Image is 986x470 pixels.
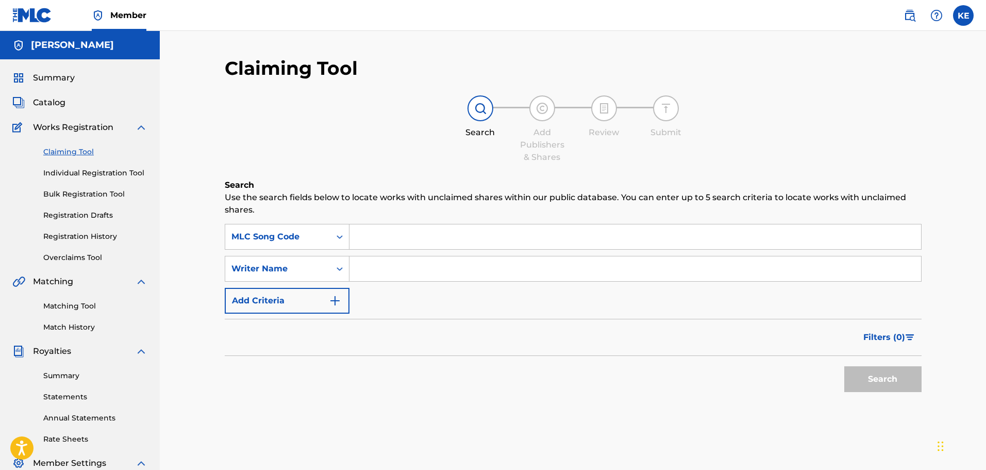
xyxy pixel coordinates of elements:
span: Royalties [33,345,71,358]
img: expand [135,121,147,134]
form: Search Form [225,224,922,397]
div: Search [455,126,506,139]
img: step indicator icon for Add Publishers & Shares [536,102,548,115]
a: Matching Tool [43,301,147,312]
div: Review [578,126,630,139]
img: step indicator icon for Submit [660,102,672,115]
img: Works Registration [12,121,26,134]
img: Summary [12,72,25,84]
h5: Kameron Epps [31,39,114,51]
img: expand [135,275,147,288]
img: Member Settings [12,457,25,469]
a: Public Search [899,5,920,26]
a: CatalogCatalog [12,96,65,109]
h6: Search [225,179,922,191]
img: expand [135,457,147,469]
span: Catalog [33,96,65,109]
a: Registration History [43,231,147,242]
img: 9d2ae6d4665cec9f34b9.svg [329,295,341,307]
img: help [930,9,943,22]
h2: Claiming Tool [225,57,358,80]
p: Use the search fields below to locate works with unclaimed shares within our public database. You... [225,191,922,216]
div: MLC Song Code [231,231,324,243]
img: MLC Logo [12,8,52,23]
img: Royalties [12,345,25,358]
img: Accounts [12,39,25,52]
span: Member Settings [33,457,106,469]
a: Individual Registration Tool [43,168,147,179]
img: Matching [12,275,25,288]
div: Add Publishers & Shares [516,126,568,164]
img: expand [135,345,147,358]
button: Add Criteria [225,288,349,314]
div: Writer Name [231,263,324,275]
img: filter [906,334,914,341]
span: Works Registration [33,121,113,134]
iframe: Resource Center [957,309,986,392]
a: Statements [43,392,147,402]
div: Help [926,5,947,26]
a: Match History [43,322,147,333]
span: Filters ( 0 ) [863,331,905,344]
div: Drag [938,431,944,462]
a: Bulk Registration Tool [43,189,147,200]
span: Member [110,9,146,21]
a: Summary [43,370,147,381]
button: Filters (0) [857,325,922,350]
img: step indicator icon for Review [598,102,610,115]
a: Claiming Tool [43,147,147,157]
iframe: Chat Widget [934,420,986,470]
div: Submit [640,126,692,139]
a: Annual Statements [43,413,147,424]
span: Summary [33,72,75,84]
a: Registration Drafts [43,210,147,221]
img: Catalog [12,96,25,109]
a: Rate Sheets [43,434,147,445]
a: SummarySummary [12,72,75,84]
div: User Menu [953,5,974,26]
img: Top Rightsholder [92,9,104,22]
img: search [904,9,916,22]
span: Matching [33,275,73,288]
a: Overclaims Tool [43,252,147,263]
img: step indicator icon for Search [474,102,487,115]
